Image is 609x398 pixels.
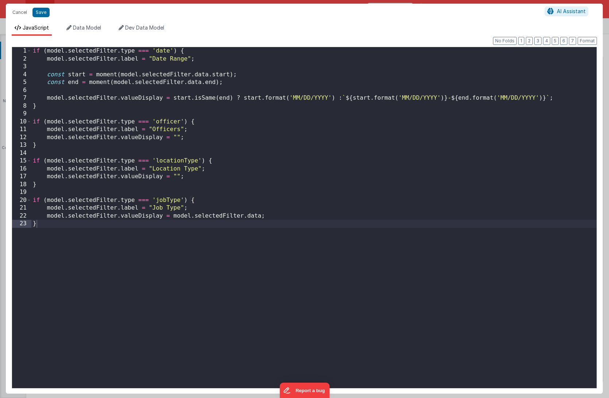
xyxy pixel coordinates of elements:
[12,141,31,149] div: 13
[32,8,50,17] button: Save
[543,37,550,45] button: 4
[493,37,517,45] button: No Folds
[12,181,31,189] div: 18
[12,47,31,55] div: 1
[12,118,31,126] div: 10
[12,188,31,196] div: 19
[526,37,533,45] button: 2
[12,110,31,118] div: 9
[73,24,101,31] span: Data Model
[557,8,586,14] span: AI Assistant
[12,173,31,181] div: 17
[12,165,31,173] div: 16
[578,37,597,45] button: Format
[12,87,31,95] div: 6
[534,37,541,45] button: 3
[545,7,588,16] button: AI Assistant
[552,37,559,45] button: 5
[125,24,164,31] span: Dev Data Model
[12,134,31,142] div: 12
[12,126,31,134] div: 11
[12,212,31,220] div: 22
[560,37,567,45] button: 6
[12,79,31,87] div: 5
[12,63,31,71] div: 3
[12,149,31,157] div: 14
[12,71,31,79] div: 4
[12,204,31,212] div: 21
[9,7,31,18] button: Cancel
[12,196,31,204] div: 20
[12,157,31,165] div: 15
[23,24,49,31] span: JavaScript
[12,220,31,228] div: 23
[12,55,31,63] div: 2
[12,102,31,110] div: 8
[518,37,524,45] button: 1
[280,383,329,398] iframe: Marker.io feedback button
[12,94,31,102] div: 7
[569,37,576,45] button: 7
